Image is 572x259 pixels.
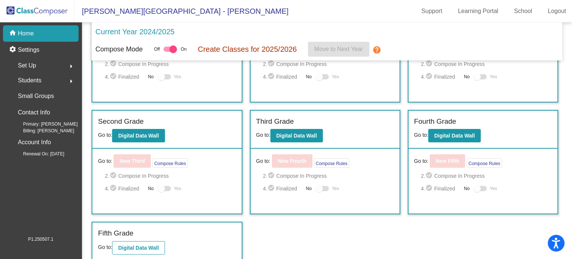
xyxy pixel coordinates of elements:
span: On [181,46,187,53]
p: Compose Mode [95,44,143,54]
p: Small Groups [18,91,54,101]
span: Go to: [256,132,270,138]
button: New Third [114,154,151,168]
span: Off [154,46,160,53]
p: Contact Info [18,107,50,118]
span: No [148,185,153,192]
mat-icon: check_circle [109,184,118,193]
mat-icon: arrow_right [67,77,76,86]
span: 4. Finalized [105,72,144,81]
a: Support [416,5,448,17]
mat-icon: check_circle [109,171,118,180]
p: Current Year 2024/2025 [95,26,174,37]
mat-icon: check_circle [425,171,434,180]
mat-icon: check_circle [425,60,434,69]
p: Account Info [18,137,51,148]
b: Digital Data Wall [118,245,159,251]
button: Compose Rules [314,158,349,168]
span: No [306,73,312,80]
span: Yes [332,72,339,81]
span: Go to: [256,157,270,165]
span: No [306,185,312,192]
span: No [464,185,470,192]
span: Renewal On: [DATE] [11,151,64,157]
span: Yes [332,184,339,193]
span: 2. Compose In Progress [105,60,236,69]
button: New Fourth [272,154,312,168]
mat-icon: arrow_right [67,62,76,71]
button: Digital Data Wall [428,129,481,142]
mat-icon: check_circle [425,184,434,193]
span: Go to: [414,132,428,138]
button: Compose Rules [467,158,502,168]
a: School [508,5,538,17]
button: Digital Data Wall [112,129,165,142]
p: Home [18,29,34,38]
b: Digital Data Wall [434,133,475,139]
span: 4. Finalized [263,72,302,81]
span: 4. Finalized [421,72,460,81]
button: New Fifth [430,154,465,168]
b: Digital Data Wall [118,133,159,139]
button: Digital Data Wall [270,129,323,142]
span: Set Up [18,60,36,71]
span: 4. Finalized [105,184,144,193]
b: New Third [120,158,145,164]
mat-icon: home [9,29,18,38]
mat-icon: check_circle [267,60,276,69]
mat-icon: check_circle [109,72,118,81]
span: Billing: [PERSON_NAME] [11,127,74,134]
mat-icon: check_circle [425,72,434,81]
mat-icon: help [372,45,381,54]
span: Go to: [98,244,112,250]
mat-icon: check_circle [109,60,118,69]
mat-icon: settings [9,45,18,54]
button: Compose Rules [152,158,188,168]
a: Learning Portal [452,5,505,17]
span: 2. Compose In Progress [105,171,236,180]
span: 2. Compose In Progress [263,60,394,69]
label: Fifth Grade [98,228,133,239]
span: 2. Compose In Progress [421,60,552,69]
b: New Fifth [436,158,459,164]
span: 4. Finalized [263,184,302,193]
mat-icon: check_circle [267,72,276,81]
span: No [148,73,153,80]
span: Go to: [98,157,112,165]
span: Yes [490,72,497,81]
span: No [464,73,470,80]
span: Move to Next Year [314,46,363,52]
span: 2. Compose In Progress [421,171,552,180]
span: Go to: [414,157,428,165]
span: Yes [490,184,497,193]
span: 2. Compose In Progress [263,171,394,180]
span: Go to: [98,132,112,138]
span: 4. Finalized [421,184,460,193]
button: Move to Next Year [308,42,369,57]
b: New Fourth [278,158,306,164]
span: Students [18,75,41,86]
button: Digital Data Wall [112,241,165,255]
mat-icon: check_circle [267,184,276,193]
p: Settings [18,45,39,54]
b: Digital Data Wall [276,133,317,139]
label: Third Grade [256,116,294,127]
span: Primary: [PERSON_NAME] [11,121,78,127]
label: Fourth Grade [414,116,456,127]
a: Logout [542,5,572,17]
mat-icon: check_circle [267,171,276,180]
span: [PERSON_NAME][GEOGRAPHIC_DATA] - [PERSON_NAME] [74,5,289,17]
p: Create Classes for 2025/2026 [198,44,297,55]
span: Yes [174,184,181,193]
span: Yes [174,72,181,81]
label: Second Grade [98,116,144,127]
